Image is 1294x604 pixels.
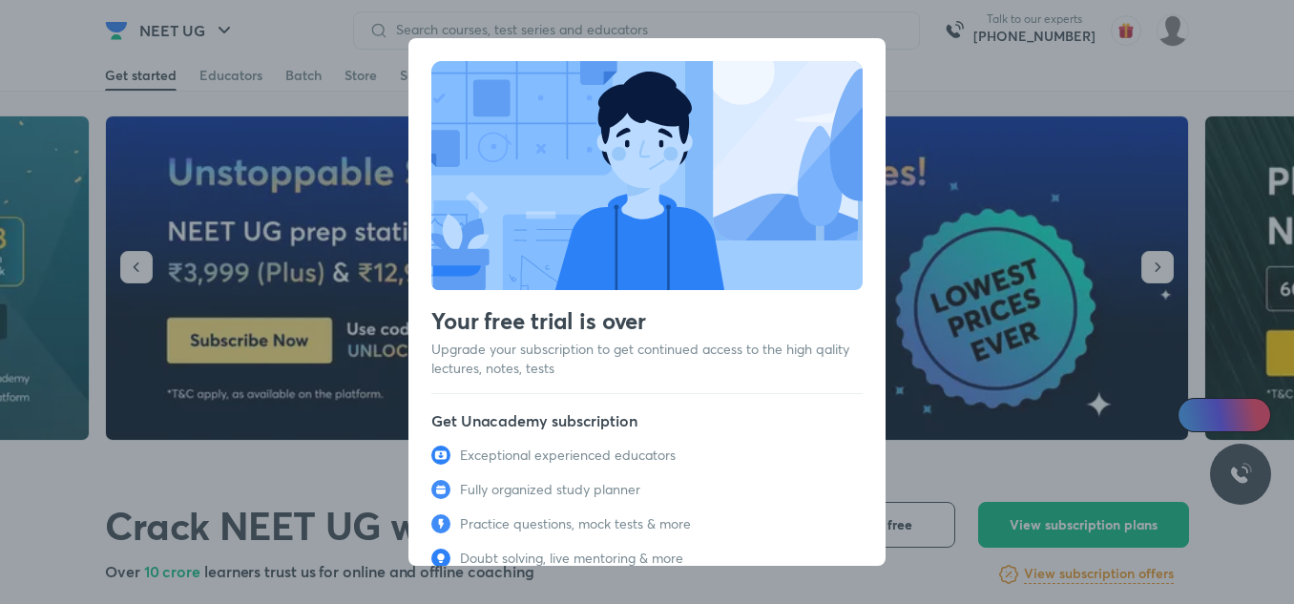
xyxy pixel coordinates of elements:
[460,514,691,533] p: Practice questions, mock tests & more
[460,549,683,568] p: Doubt solving, live mentoring & more
[460,446,676,465] p: Exceptional experienced educators
[431,409,863,432] h5: Get Unacademy subscription
[431,305,863,336] h3: Your free trial is over
[431,340,863,378] p: Upgrade your subscription to get continued access to the high qality lectures, notes, tests
[460,480,640,499] p: Fully organized study planner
